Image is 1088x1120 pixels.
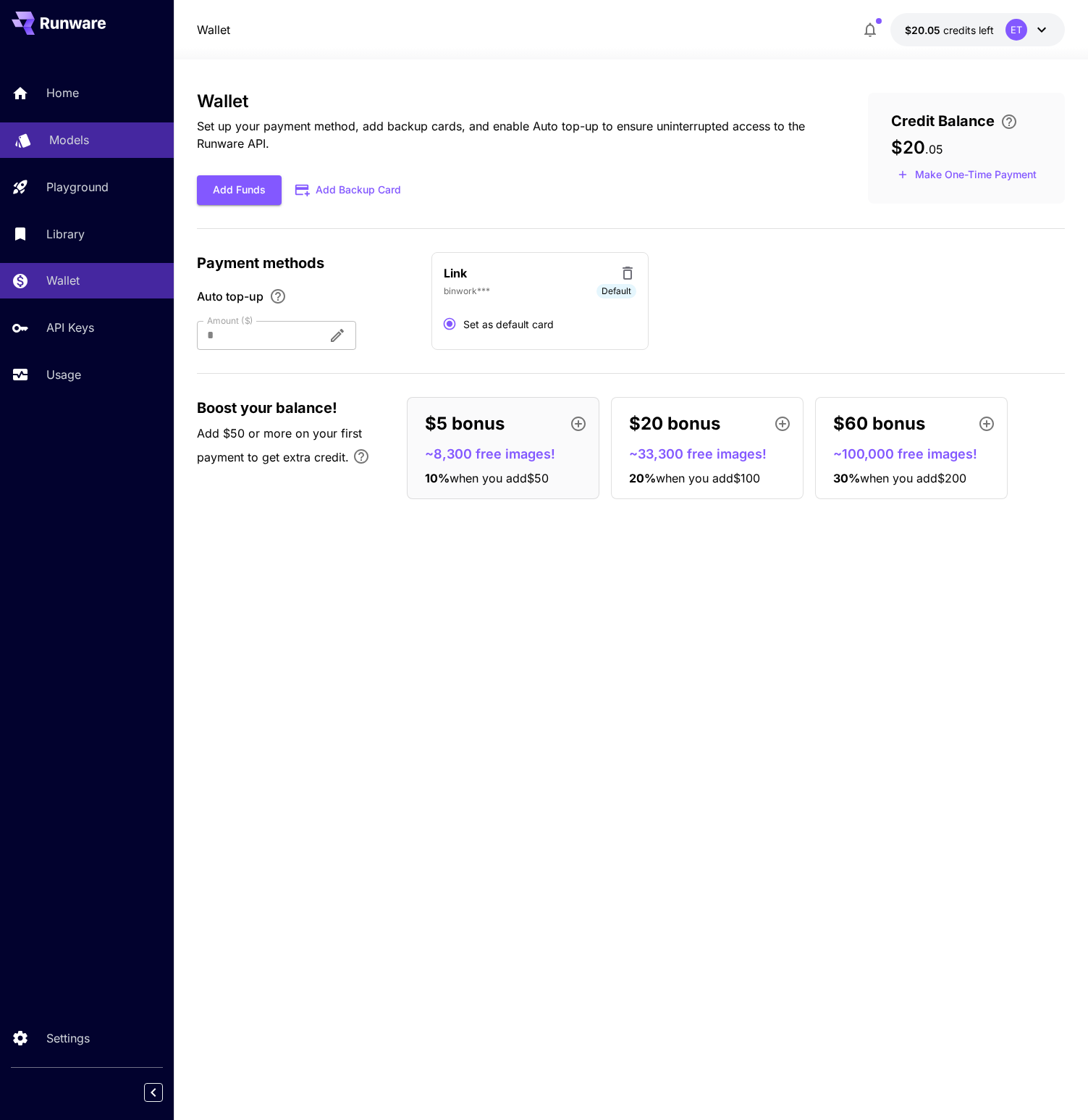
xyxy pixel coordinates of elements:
[995,113,1024,130] button: Enter your card details and choose an Auto top-up amount to avoid service interruptions. We'll au...
[46,178,109,196] p: Playground
[463,317,554,332] span: Set as default card
[46,366,81,383] p: Usage
[450,471,549,485] span: when you add $50
[656,471,760,485] span: when you add $100
[347,442,376,471] button: Bonus applies only to your first payment, up to 30% on the first $1,000.
[263,288,292,305] button: Enable Auto top-up to ensure uninterrupted service. We'll automatically bill the chosen amount wh...
[833,444,1001,464] p: ~100,000 free images!
[197,175,282,205] button: Add Funds
[425,444,593,464] p: ~8,300 free images!
[49,131,89,149] p: Models
[425,471,450,485] span: 10 %
[197,288,263,305] span: Auto top-up
[197,21,230,38] a: Wallet
[144,1083,163,1102] button: Collapse sidebar
[629,444,797,464] p: ~33,300 free images!
[46,84,79,101] p: Home
[891,164,1043,186] button: Make a one-time, non-recurring payment
[197,426,362,464] span: Add $50 or more on your first payment to get extra credit.
[925,142,943,156] span: . 05
[46,319,94,336] p: API Keys
[207,314,253,327] label: Amount ($)
[46,1029,90,1047] p: Settings
[46,272,80,289] p: Wallet
[197,91,822,112] h3: Wallet
[197,117,822,152] p: Set up your payment method, add backup cards, and enable Auto top-up to ensure uninterrupted acce...
[905,22,994,38] div: $20.05
[833,471,860,485] span: 30 %
[890,13,1065,46] button: $20.05ET
[155,1079,174,1106] div: Collapse sidebar
[425,411,505,437] p: $5 bonus
[46,225,85,243] p: Library
[197,397,337,419] span: Boost your balance!
[197,21,230,38] nav: breadcrumb
[833,411,925,437] p: $60 bonus
[596,285,636,298] span: Default
[891,137,925,158] span: $20
[629,411,720,437] p: $20 bonus
[860,471,966,485] span: when you add $200
[197,252,414,274] p: Payment methods
[1005,19,1027,41] div: ET
[629,471,656,485] span: 20 %
[444,264,467,282] p: Link
[282,176,416,204] button: Add Backup Card
[905,24,943,36] span: $20.05
[943,24,994,36] span: credits left
[891,110,995,132] span: Credit Balance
